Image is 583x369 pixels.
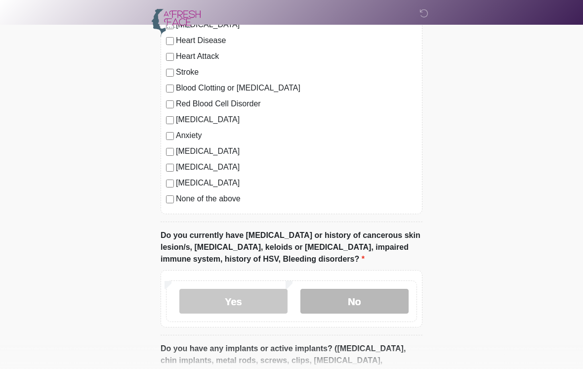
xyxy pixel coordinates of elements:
label: Red Blood Cell Disorder [176,98,417,110]
input: Red Blood Cell Disorder [166,100,174,108]
input: None of the above [166,195,174,203]
label: Do you currently have [MEDICAL_DATA] or history of cancerous skin lesion/s, [MEDICAL_DATA], keloi... [161,230,422,265]
label: No [300,289,409,314]
input: [MEDICAL_DATA] [166,180,174,187]
label: None of the above [176,193,417,205]
label: [MEDICAL_DATA] [176,177,417,189]
input: [MEDICAL_DATA] [166,164,174,172]
label: [MEDICAL_DATA] [176,114,417,126]
label: Heart Attack [176,50,417,62]
input: [MEDICAL_DATA] [166,148,174,156]
input: Anxiety [166,132,174,140]
label: Yes [179,289,288,314]
input: Blood Clotting or [MEDICAL_DATA] [166,85,174,92]
input: [MEDICAL_DATA] [166,116,174,124]
label: Anxiety [176,130,417,141]
input: Stroke [166,69,174,77]
img: A Fresh Face Aesthetics Inc Logo [151,7,201,38]
label: Blood Clotting or [MEDICAL_DATA] [176,82,417,94]
input: Heart Attack [166,53,174,61]
label: [MEDICAL_DATA] [176,161,417,173]
label: [MEDICAL_DATA] [176,145,417,157]
label: Stroke [176,66,417,78]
